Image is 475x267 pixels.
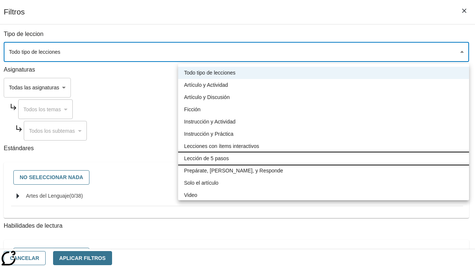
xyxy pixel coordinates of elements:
ul: Seleccione un tipo de lección [178,64,469,204]
li: Lecciones con ítems interactivos [178,140,469,152]
li: Lección de 5 pasos [178,152,469,165]
li: Ficción [178,103,469,116]
li: Video [178,189,469,201]
li: Artículo y Discusión [178,91,469,103]
li: Todo tipo de lecciones [178,67,469,79]
li: Instrucción y Actividad [178,116,469,128]
li: Instrucción y Práctica [178,128,469,140]
li: Prepárate, [PERSON_NAME], y Responde [178,165,469,177]
li: Artículo y Actividad [178,79,469,91]
li: Solo el artículo [178,177,469,189]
